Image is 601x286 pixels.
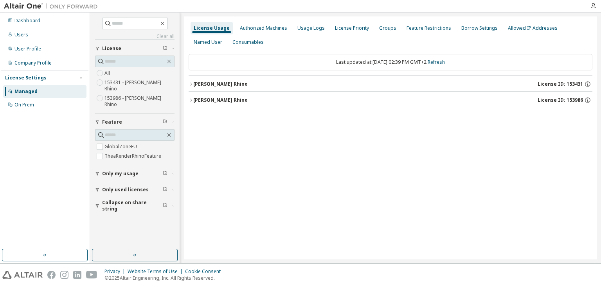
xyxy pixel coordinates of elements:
[104,78,175,94] label: 153431 - [PERSON_NAME] Rhino
[104,151,163,161] label: TheaRenderRhinoFeature
[95,33,175,40] a: Clear all
[95,197,175,214] button: Collapse on share string
[461,25,498,31] div: Borrow Settings
[104,94,175,109] label: 153986 - [PERSON_NAME] Rhino
[189,54,592,70] div: Last updated at: [DATE] 02:39 PM GMT+2
[185,268,225,275] div: Cookie Consent
[102,187,149,193] span: Only used licenses
[538,97,583,103] span: License ID: 153986
[538,81,583,87] span: License ID: 153431
[95,40,175,57] button: License
[379,25,396,31] div: Groups
[407,25,451,31] div: Feature Restrictions
[60,271,68,279] img: instagram.svg
[163,203,167,209] span: Clear filter
[189,76,592,93] button: [PERSON_NAME] RhinoLicense ID: 153431
[73,271,81,279] img: linkedin.svg
[104,68,112,78] label: All
[104,268,128,275] div: Privacy
[508,25,558,31] div: Allowed IP Addresses
[102,200,163,212] span: Collapse on share string
[335,25,369,31] div: License Priority
[240,25,287,31] div: Authorized Machines
[95,181,175,198] button: Only used licenses
[14,18,40,24] div: Dashboard
[163,171,167,177] span: Clear filter
[163,119,167,125] span: Clear filter
[14,46,41,52] div: User Profile
[95,113,175,131] button: Feature
[193,97,248,103] div: [PERSON_NAME] Rhino
[47,271,56,279] img: facebook.svg
[14,88,38,95] div: Managed
[128,268,185,275] div: Website Terms of Use
[104,275,225,281] p: © 2025 Altair Engineering, Inc. All Rights Reserved.
[193,81,248,87] div: [PERSON_NAME] Rhino
[163,187,167,193] span: Clear filter
[14,32,28,38] div: Users
[297,25,325,31] div: Usage Logs
[232,39,264,45] div: Consumables
[102,45,121,52] span: License
[14,60,52,66] div: Company Profile
[5,75,47,81] div: License Settings
[194,39,222,45] div: Named User
[14,102,34,108] div: On Prem
[102,171,139,177] span: Only my usage
[189,92,592,109] button: [PERSON_NAME] RhinoLicense ID: 153986
[104,142,139,151] label: GlobalZoneEU
[102,119,122,125] span: Feature
[194,25,230,31] div: License Usage
[428,59,445,65] a: Refresh
[2,271,43,279] img: altair_logo.svg
[86,271,97,279] img: youtube.svg
[95,165,175,182] button: Only my usage
[163,45,167,52] span: Clear filter
[4,2,102,10] img: Altair One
